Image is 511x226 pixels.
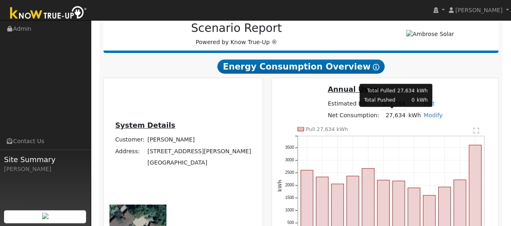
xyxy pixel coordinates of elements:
[6,4,91,23] img: Know True-Up
[372,64,379,70] i: Show Help
[407,110,422,121] td: kWh
[397,96,415,104] td: 0
[424,112,443,118] a: Modify
[416,87,428,95] td: kWh
[107,21,366,46] div: Powered by Know True-Up ®
[285,183,294,187] text: 2000
[285,195,294,200] text: 1500
[4,165,86,173] div: [PERSON_NAME]
[397,87,415,95] td: 27,634
[306,126,348,132] text: Pull 27,634 kWh
[217,59,385,74] span: Energy Consumption Overview
[381,110,407,121] td: 27,634
[288,220,294,225] text: 500
[111,21,361,35] h2: Scenario Report
[416,96,428,104] td: kWh
[285,145,294,150] text: 3500
[4,154,86,165] span: Site Summary
[146,157,253,168] td: [GEOGRAPHIC_DATA]
[277,180,283,192] text: kWh
[114,134,146,146] td: Customer:
[115,121,175,129] u: System Details
[455,7,503,13] span: [PERSON_NAME]
[285,208,294,212] text: 1000
[146,134,253,146] td: [PERSON_NAME]
[42,213,48,219] img: retrieve
[364,96,395,104] td: Total Pushed
[473,127,479,134] text: 
[114,146,146,157] td: Address:
[146,146,253,157] td: [STREET_ADDRESS][PERSON_NAME]
[328,85,383,93] u: Annual Usage
[285,170,294,175] text: 2500
[406,30,454,38] img: Ambrose Solar
[326,98,381,110] td: Estimated Bill:
[285,158,294,162] text: 3000
[326,110,381,121] td: Net Consumption:
[364,87,395,95] td: Total Pulled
